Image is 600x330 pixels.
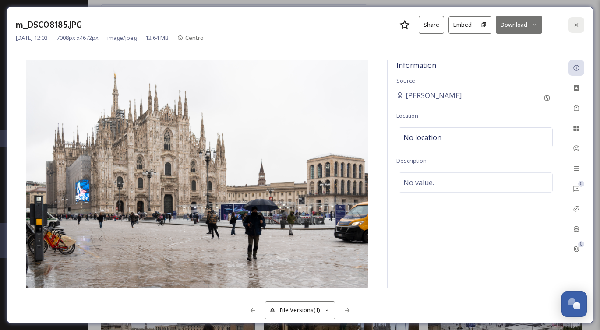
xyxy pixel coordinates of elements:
[406,90,462,101] span: [PERSON_NAME]
[16,34,48,42] span: [DATE] 12:03
[185,34,204,42] span: Centro
[265,301,335,319] button: File Versions(1)
[578,181,584,187] div: 0
[403,177,434,188] span: No value.
[396,112,418,119] span: Location
[578,241,584,247] div: 0
[145,34,169,42] span: 12.64 MB
[561,291,587,317] button: Open Chat
[496,16,542,34] button: Download
[448,16,476,34] button: Embed
[396,77,415,84] span: Source
[403,132,441,143] span: No location
[396,60,436,70] span: Information
[16,18,82,31] h3: m_DSC08185.JPG
[396,157,427,165] span: Description
[56,34,99,42] span: 7008 px x 4672 px
[419,16,444,34] button: Share
[16,60,378,288] img: m_DSC08185.JPG
[107,34,137,42] span: image/jpeg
